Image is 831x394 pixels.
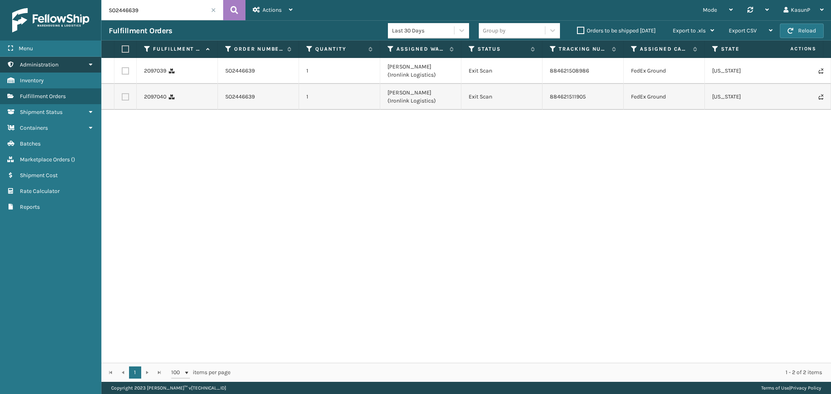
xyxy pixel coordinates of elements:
[299,84,380,110] td: 1
[20,188,60,195] span: Rate Calculator
[729,27,757,34] span: Export CSV
[705,58,786,84] td: [US_STATE]
[624,84,705,110] td: FedEx Ground
[20,156,70,163] span: Marketplace Orders
[721,45,770,53] label: State
[299,58,380,84] td: 1
[550,67,589,74] a: 884621508986
[790,385,821,391] a: Privacy Policy
[153,45,202,53] label: Fulfillment Order Id
[703,6,717,13] span: Mode
[144,93,166,101] a: 2097040
[71,156,75,163] span: ( )
[478,45,527,53] label: Status
[20,203,40,210] span: Reports
[20,140,41,147] span: Batches
[20,124,48,131] span: Containers
[171,368,183,377] span: 100
[673,27,706,34] span: Export to .xls
[461,84,543,110] td: Exit Scan
[818,68,823,74] i: Never Shipped
[483,26,506,35] div: Group by
[559,45,608,53] label: Tracking Number
[818,94,823,100] i: Never Shipped
[550,93,586,100] a: 884621511905
[396,45,446,53] label: Assigned Warehouse
[20,61,58,68] span: Administration
[20,109,62,116] span: Shipment Status
[392,26,455,35] div: Last 30 Days
[765,42,821,56] span: Actions
[242,368,822,377] div: 1 - 2 of 2 items
[144,67,166,75] a: 2097039
[12,8,89,32] img: logo
[577,27,656,34] label: Orders to be shipped [DATE]
[111,382,226,394] p: Copyright 2023 [PERSON_NAME]™ v [TECHNICAL_ID]
[315,45,364,53] label: Quantity
[225,93,255,101] a: SO2446639
[624,58,705,84] td: FedEx Ground
[19,45,33,52] span: Menu
[640,45,689,53] label: Assigned Carrier Service
[20,172,58,179] span: Shipment Cost
[380,84,461,110] td: [PERSON_NAME] (Ironlink Logistics)
[761,382,821,394] div: |
[20,93,66,100] span: Fulfillment Orders
[225,67,255,75] a: SO2446639
[171,366,230,379] span: items per page
[263,6,282,13] span: Actions
[109,26,172,36] h3: Fulfillment Orders
[705,84,786,110] td: [US_STATE]
[234,45,283,53] label: Order Number
[761,385,789,391] a: Terms of Use
[461,58,543,84] td: Exit Scan
[780,24,824,38] button: Reload
[20,77,44,84] span: Inventory
[380,58,461,84] td: [PERSON_NAME] (Ironlink Logistics)
[129,366,141,379] a: 1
